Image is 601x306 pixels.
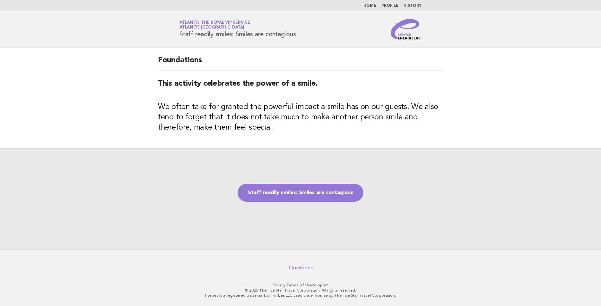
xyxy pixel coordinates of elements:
span: Atlantis [GEOGRAPHIC_DATA] [179,26,244,30]
a: Questions [289,265,313,271]
p: Forbes is a registered trademark of Forbes LLC used under license by The Five Star Travel Corpora... [104,293,497,298]
a: Terms of Use [286,283,312,287]
a: Profile [381,4,398,8]
a: Privacy [273,283,285,287]
a: Home [363,4,376,8]
h3: We often take for granted the powerful impact a smile has on our guests. We also tend to forget t... [158,102,443,133]
h2: This activity celebrates the power of a smile. [158,79,443,94]
a: Atlantis the Royal VIP ServiceAtlantis [GEOGRAPHIC_DATA] [179,21,250,30]
img: Service Energizers [391,19,422,39]
p: · · [104,283,497,288]
h2: Foundations [158,55,443,71]
p: © 2025 The Five Star Travel Corporation. All rights reserved. [104,288,497,293]
a: Staff readily smiles: Smiles are contagious [238,184,363,202]
a: History [404,4,422,8]
h1: Staff readily smiles: Smiles are contagious [179,21,296,38]
a: Support [313,283,329,287]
